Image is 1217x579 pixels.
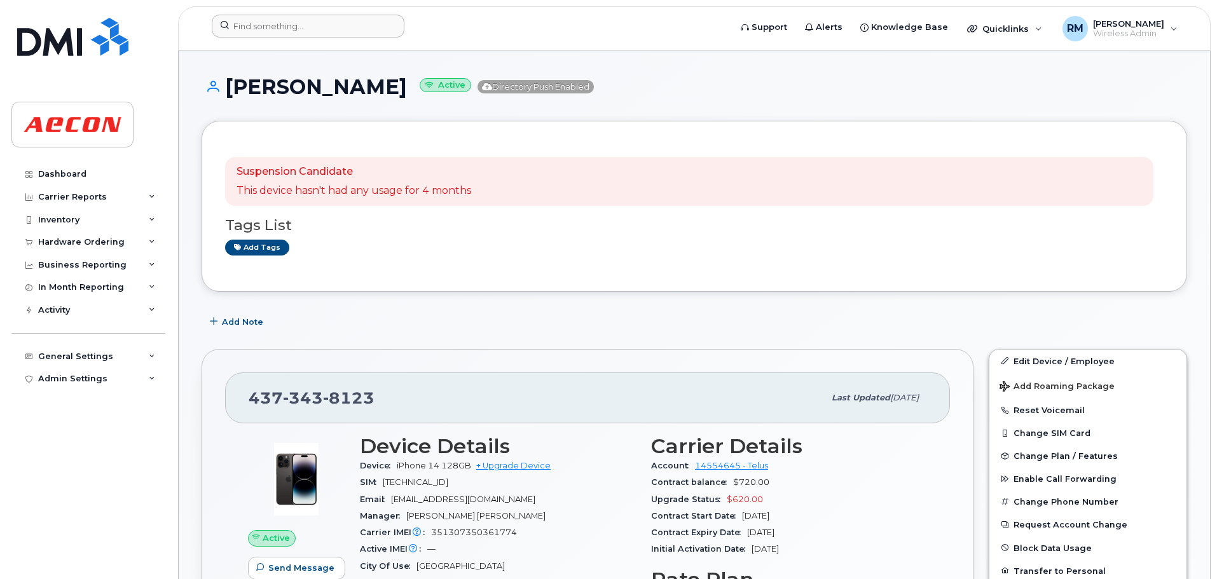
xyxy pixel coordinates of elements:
span: Support [752,21,787,34]
span: 8123 [323,388,375,407]
p: Suspension Candidate [237,165,471,179]
h1: [PERSON_NAME] [202,76,1187,98]
span: iPhone 14 128GB [397,461,471,470]
a: Alerts [796,15,851,40]
span: Quicklinks [982,24,1029,34]
h3: Tags List [225,217,1164,233]
span: — [427,544,436,554]
span: [PERSON_NAME] [1093,18,1164,29]
span: $620.00 [727,494,763,504]
span: [DATE] [752,544,779,554]
button: Add Roaming Package [989,372,1186,398]
input: Find something... [212,15,404,37]
img: image20231002-3703462-njx0qo.jpeg [258,441,334,517]
a: Edit Device / Employee [989,350,1186,372]
span: [DATE] [742,511,769,521]
span: Wireless Admin [1093,29,1164,39]
span: Manager [360,511,406,521]
button: Change Phone Number [989,490,1186,513]
span: Add Roaming Package [1000,381,1115,393]
span: Contract balance [651,477,733,487]
span: [TECHNICAL_ID] [383,477,448,487]
span: Enable Call Forwarding [1014,474,1117,484]
a: + Upgrade Device [476,461,551,470]
button: Block Data Usage [989,536,1186,559]
button: Change Plan / Features [989,444,1186,467]
span: [GEOGRAPHIC_DATA] [416,561,505,571]
span: 437 [249,388,375,407]
a: Support [732,15,796,40]
p: This device hasn't had any usage for 4 months [237,184,471,198]
span: Alerts [816,21,842,34]
span: Contract Start Date [651,511,742,521]
span: RM [1067,21,1083,36]
button: Reset Voicemail [989,398,1186,421]
span: 351307350361774 [431,528,517,537]
span: [PERSON_NAME] [PERSON_NAME] [406,511,546,521]
span: Active [263,532,290,544]
button: Enable Call Forwarding [989,467,1186,490]
span: $720.00 [733,477,769,487]
span: Contract Expiry Date [651,528,747,537]
span: SIM [360,477,383,487]
div: Quicklinks [958,16,1051,41]
span: Device [360,461,397,470]
span: Knowledge Base [871,21,948,34]
span: 343 [283,388,323,407]
span: Account [651,461,695,470]
span: Directory Push Enabled [478,80,594,93]
button: Add Note [202,311,274,334]
span: Initial Activation Date [651,544,752,554]
span: Change Plan / Features [1014,451,1118,461]
span: [DATE] [890,393,919,402]
span: [EMAIL_ADDRESS][DOMAIN_NAME] [391,494,535,504]
div: Robyn Morgan [1054,16,1186,41]
button: Change SIM Card [989,421,1186,444]
span: Add Note [222,316,263,328]
a: Knowledge Base [851,15,957,40]
span: Send Message [268,562,334,574]
span: Email [360,494,391,504]
h3: Device Details [360,435,636,458]
span: Upgrade Status [651,494,727,504]
span: Carrier IMEI [360,528,431,537]
button: Request Account Change [989,513,1186,536]
span: Last updated [832,393,890,402]
span: Active IMEI [360,544,427,554]
h3: Carrier Details [651,435,927,458]
a: 14554645 - Telus [695,461,768,470]
a: Add tags [225,240,289,255]
span: [DATE] [747,528,774,537]
span: City Of Use [360,561,416,571]
small: Active [420,78,471,93]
